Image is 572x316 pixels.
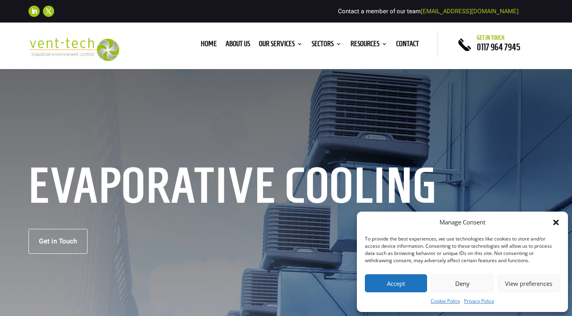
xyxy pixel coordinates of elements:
a: About us [226,41,250,50]
a: Cookie Policy [431,296,460,306]
button: View preferences [498,274,560,292]
a: [EMAIL_ADDRESS][DOMAIN_NAME] [421,8,519,15]
a: Home [201,41,217,50]
button: Accept [365,274,427,292]
div: Manage Consent [440,218,485,227]
a: Follow on X [43,6,54,17]
a: 0117 964 7945 [477,42,520,52]
span: Contact a member of our team [338,8,519,15]
div: Close dialog [552,218,560,226]
a: Get in Touch [28,229,88,254]
img: 2023-09-27T08_35_16.549ZVENT-TECH---Clear-background [28,38,119,61]
a: Resources [350,41,387,50]
a: Privacy Policy [464,296,494,306]
button: Deny [431,274,493,292]
a: Follow on LinkedIn [28,6,40,17]
a: Contact [396,41,419,50]
div: To provide the best experiences, we use technologies like cookies to store and/or access device i... [365,235,559,264]
a: Sectors [311,41,342,50]
a: Our Services [259,41,303,50]
span: Get in touch [477,35,505,41]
